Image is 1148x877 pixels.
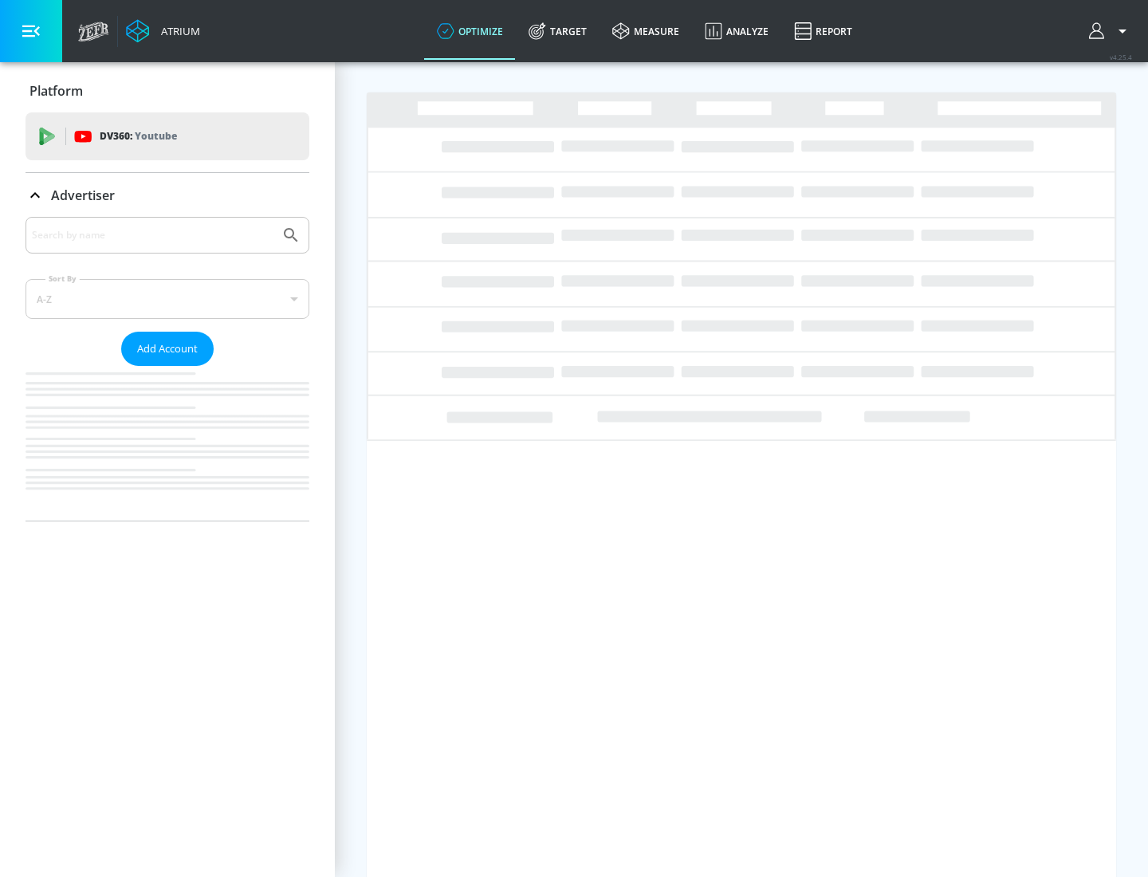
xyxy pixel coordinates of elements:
a: Atrium [126,19,200,43]
p: DV360: [100,128,177,145]
p: Youtube [135,128,177,144]
span: v 4.25.4 [1110,53,1132,61]
a: measure [600,2,692,60]
div: Advertiser [26,173,309,218]
button: Add Account [121,332,214,366]
input: Search by name [32,225,273,246]
div: DV360: Youtube [26,112,309,160]
label: Sort By [45,273,80,284]
p: Platform [29,82,83,100]
div: A-Z [26,279,309,319]
a: optimize [424,2,516,60]
a: Analyze [692,2,781,60]
div: Atrium [155,24,200,38]
a: Target [516,2,600,60]
p: Advertiser [51,187,115,204]
span: Add Account [137,340,198,358]
nav: list of Advertiser [26,366,309,521]
div: Advertiser [26,217,309,521]
a: Report [781,2,865,60]
div: Platform [26,69,309,113]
